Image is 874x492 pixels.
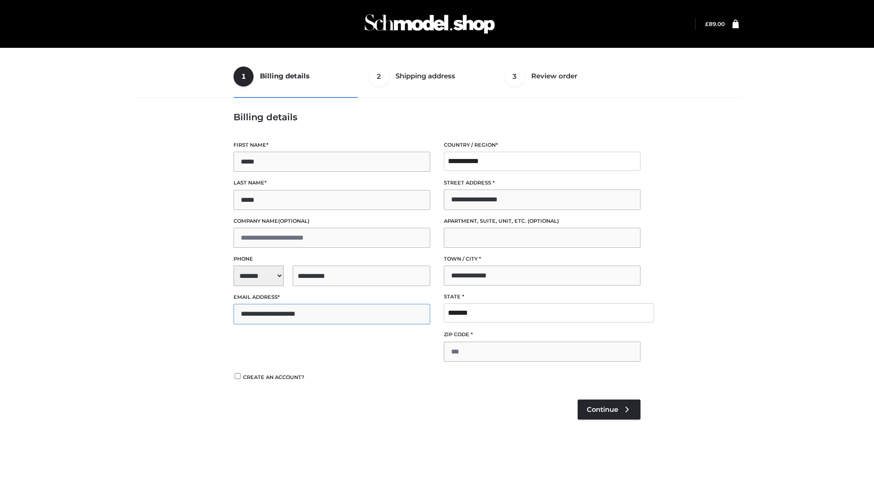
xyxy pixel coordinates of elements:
span: (optional) [528,218,559,224]
span: £ [705,20,709,27]
label: Last name [234,179,430,187]
label: State [444,292,640,301]
span: Create an account? [243,374,305,380]
img: Schmodel Admin 964 [361,6,498,42]
bdi: 89.00 [705,20,725,27]
label: Apartment, suite, unit, etc. [444,217,640,225]
label: Phone [234,255,430,263]
label: Street address [444,179,640,187]
span: Continue [587,405,618,414]
a: £89.00 [705,20,725,27]
label: Town / City [444,255,640,263]
span: (optional) [278,218,310,224]
label: Email address [234,293,430,302]
label: ZIP Code [444,330,640,339]
label: Company name [234,217,430,225]
input: Create an account? [234,373,242,379]
h3: Billing details [234,112,640,123]
label: First name [234,141,430,149]
a: Continue [578,400,640,420]
label: Country / Region [444,141,640,149]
